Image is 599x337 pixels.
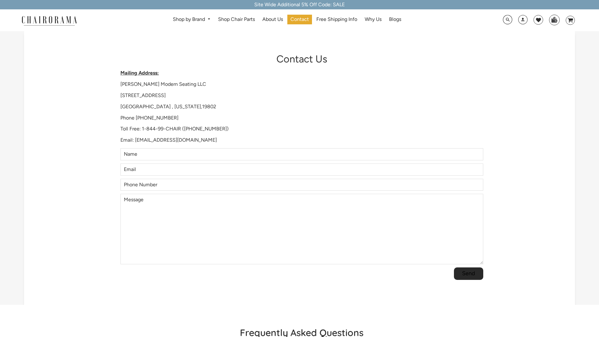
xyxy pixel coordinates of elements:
a: Why Us [362,15,385,24]
nav: DesktopNavigation [107,15,467,26]
p: [GEOGRAPHIC_DATA] , [US_STATE],19802 [120,104,483,110]
span: Why Us [365,16,382,23]
input: Phone Number [120,179,483,191]
p: [PERSON_NAME] Modern Seating LLC [120,81,483,88]
strong: Mailing Address: [120,70,159,76]
input: Email [120,164,483,176]
span: Shop Chair Parts [218,16,255,23]
p: [STREET_ADDRESS] [120,92,483,99]
a: Contact [287,15,312,24]
img: chairorama [18,15,80,26]
a: Blogs [386,15,404,24]
a: Shop by Brand [170,15,214,24]
p: Email: [EMAIL_ADDRESS][DOMAIN_NAME] [120,137,483,144]
span: About Us [262,16,283,23]
input: Name [120,148,483,160]
a: Free Shipping Info [313,15,360,24]
a: About Us [259,15,286,24]
span: Contact [290,16,309,23]
p: Toll Free: 1-844-99-CHAIR ([PHONE_NUMBER]) [120,126,483,132]
h1: Contact Us [120,53,483,65]
img: WhatsApp_Image_2024-07-12_at_16.23.01.webp [549,15,559,24]
span: Blogs [389,16,401,23]
span: Free Shipping Info [316,16,357,23]
p: Phone [PHONE_NUMBER] [120,115,483,121]
input: Send [454,267,483,280]
a: Shop Chair Parts [215,15,258,24]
